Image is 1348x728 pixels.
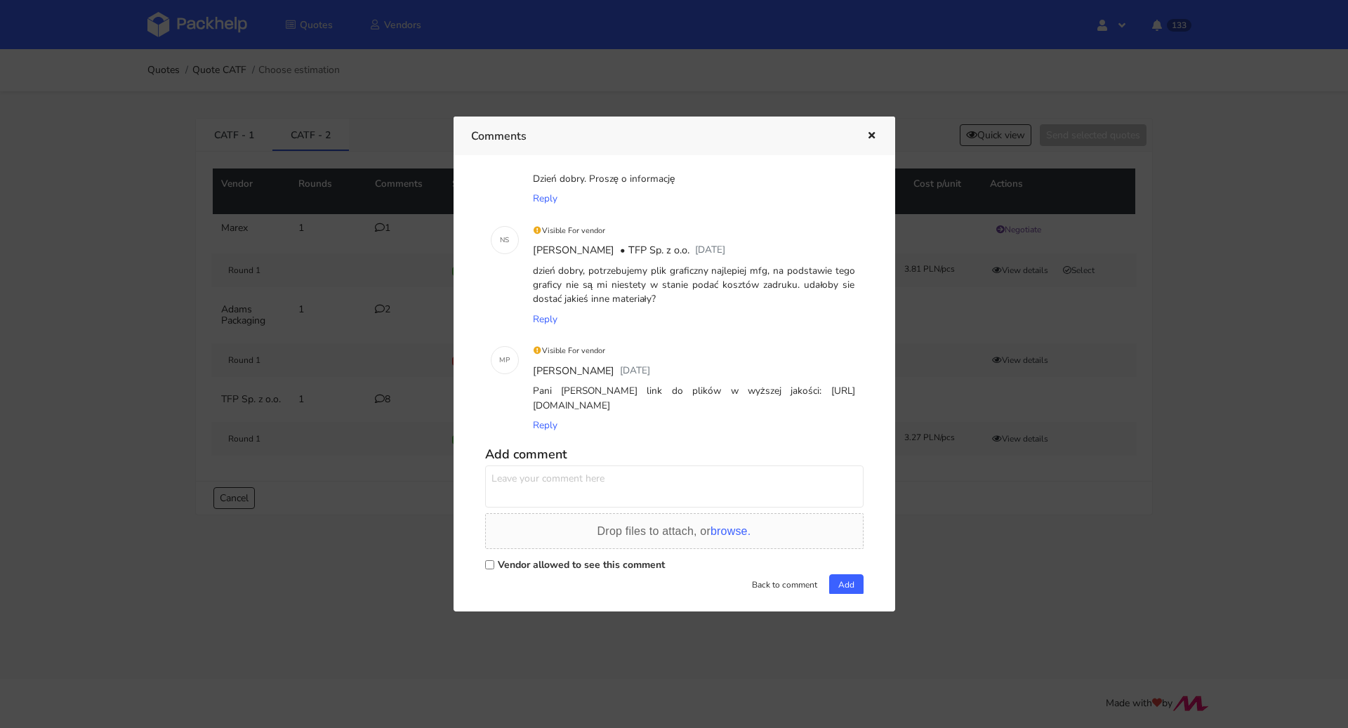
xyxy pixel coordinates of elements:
[499,351,505,369] span: M
[617,240,692,261] div: • TFP Sp. z o.o.
[485,446,864,463] h5: Add comment
[533,418,557,432] span: Reply
[530,261,858,310] div: dzień dobry, potrzebujemy plik graficzny najlepiej mfg, na podstawie tego graficy nie są mi niest...
[533,192,557,205] span: Reply
[471,126,845,146] h3: Comments
[530,169,858,189] div: Dzień dobry. Proszę o informację
[692,240,728,261] div: [DATE]
[617,361,653,382] div: [DATE]
[505,231,509,249] span: S
[530,361,617,382] div: [PERSON_NAME]
[533,312,557,326] span: Reply
[743,574,826,595] button: Back to comment
[530,240,617,261] div: [PERSON_NAME]
[505,351,510,369] span: P
[533,345,606,356] small: Visible For vendor
[530,381,858,416] div: Pani [PERSON_NAME] link do plików w wyższej jakości: [URL][DOMAIN_NAME]
[829,574,864,595] button: Add
[498,558,665,571] label: Vendor allowed to see this comment
[711,525,751,537] span: browse.
[597,525,751,537] span: Drop files to attach, or
[533,225,606,236] small: Visible For vendor
[500,231,505,249] span: N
